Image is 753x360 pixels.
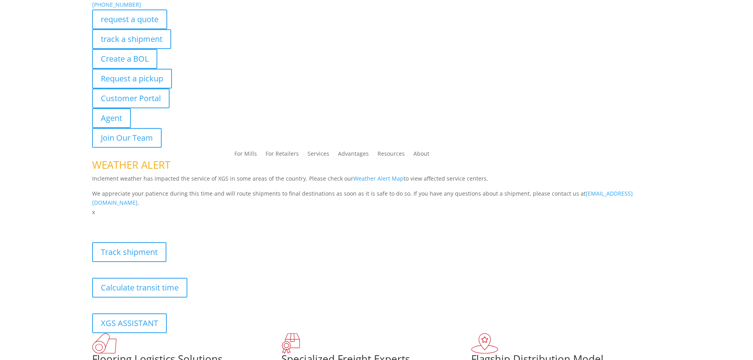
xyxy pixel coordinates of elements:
p: We appreciate your patience during this time and will route shipments to final destinations as so... [92,189,661,208]
a: Join Our Team [92,128,162,148]
a: request a quote [92,9,167,29]
b: Visibility, transparency, and control for your entire supply chain. [92,218,268,226]
a: Request a pickup [92,69,172,89]
a: About [413,151,429,160]
p: Inclement weather has impacted the service of XGS in some areas of the country. Please check our ... [92,174,661,189]
a: Resources [377,151,405,160]
a: [PHONE_NUMBER] [92,1,141,8]
a: Create a BOL [92,49,157,69]
a: Track shipment [92,242,166,262]
img: xgs-icon-total-supply-chain-intelligence-red [92,333,117,354]
img: xgs-icon-focused-on-flooring-red [281,333,300,354]
span: WEATHER ALERT [92,158,170,172]
a: Calculate transit time [92,278,187,298]
a: track a shipment [92,29,171,49]
a: For Retailers [266,151,299,160]
a: Services [308,151,329,160]
a: Customer Portal [92,89,170,108]
img: xgs-icon-flagship-distribution-model-red [471,333,498,354]
a: Advantages [338,151,369,160]
a: For Mills [234,151,257,160]
a: Agent [92,108,131,128]
a: Weather Alert Map [353,175,404,182]
a: XGS ASSISTANT [92,313,167,333]
p: x [92,207,661,217]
